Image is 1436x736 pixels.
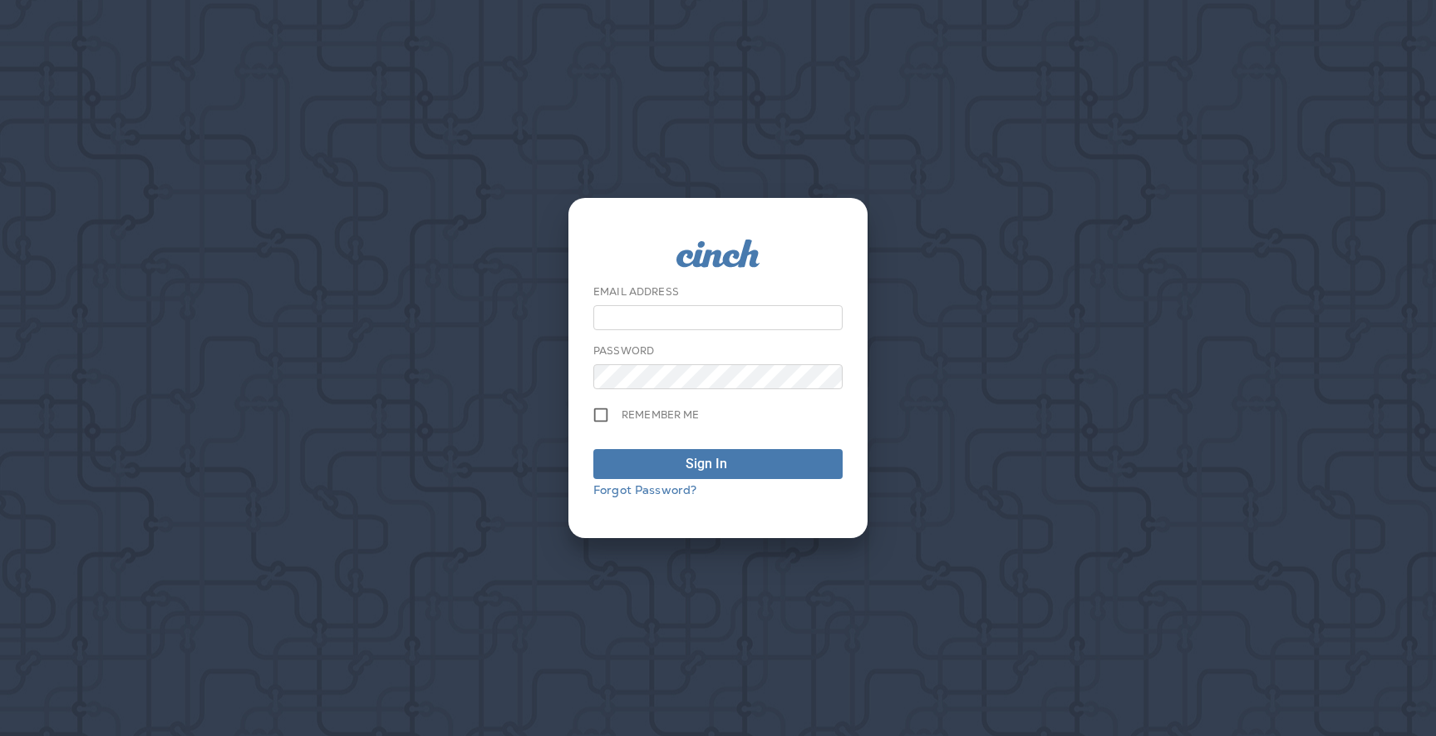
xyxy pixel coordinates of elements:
[593,482,696,497] a: Forgot Password?
[593,449,843,479] button: Sign In
[686,454,727,474] div: Sign In
[593,285,679,299] label: Email Address
[593,344,654,358] label: Password
[622,408,700,422] span: Remember me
